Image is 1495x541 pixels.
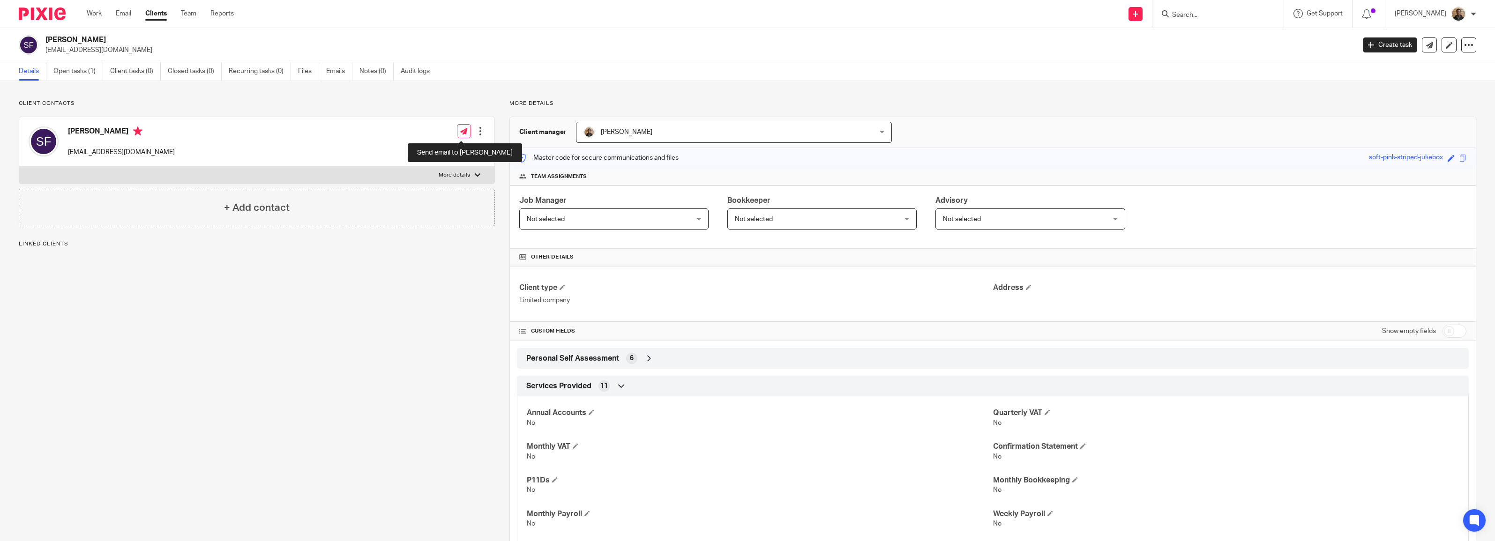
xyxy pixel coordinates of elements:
[19,240,495,248] p: Linked clients
[630,354,634,363] span: 6
[439,171,470,179] p: More details
[527,453,535,460] span: No
[45,45,1349,55] p: [EMAIL_ADDRESS][DOMAIN_NAME]
[19,35,38,55] img: svg%3E
[1307,10,1343,17] span: Get Support
[993,475,1459,485] h4: Monthly Bookkeeping
[527,520,535,527] span: No
[401,62,437,81] a: Audit logs
[110,62,161,81] a: Client tasks (0)
[68,126,175,138] h4: [PERSON_NAME]
[526,381,591,391] span: Services Provided
[210,9,234,18] a: Reports
[527,408,993,418] h4: Annual Accounts
[1363,37,1417,52] a: Create task
[45,35,1088,45] h2: [PERSON_NAME]
[993,509,1459,519] h4: Weekly Payroll
[526,354,619,363] span: Personal Self Assessment
[326,62,352,81] a: Emails
[993,453,1002,460] span: No
[527,509,993,519] h4: Monthly Payroll
[993,420,1002,426] span: No
[993,487,1002,493] span: No
[1382,326,1436,336] label: Show empty fields
[1171,11,1256,20] input: Search
[68,148,175,157] p: [EMAIL_ADDRESS][DOMAIN_NAME]
[519,327,993,335] h4: CUSTOM FIELDS
[509,100,1476,107] p: More details
[519,127,567,137] h3: Client manager
[29,126,59,156] img: svg%3E
[527,442,993,452] h4: Monthly VAT
[735,216,773,222] span: Not selected
[583,126,595,138] img: WhatsApp%20Image%202025-04-23%20.jpg
[145,9,167,18] a: Clients
[531,253,574,261] span: Other details
[727,197,770,204] span: Bookkeeper
[19,7,66,20] img: Pixie
[601,129,652,135] span: [PERSON_NAME]
[527,475,993,485] h4: P11Ds
[1451,7,1466,22] img: WhatsApp%20Image%202025-04-23%20.jpg
[519,296,993,305] p: Limited company
[993,408,1459,418] h4: Quarterly VAT
[527,420,535,426] span: No
[519,197,567,204] span: Job Manager
[993,442,1459,452] h4: Confirmation Statement
[1369,153,1443,163] div: soft-pink-striped-jukebox
[224,200,290,215] h4: + Add contact
[298,62,319,81] a: Files
[993,520,1002,527] span: No
[935,197,968,204] span: Advisory
[519,283,993,293] h4: Client type
[116,9,131,18] a: Email
[527,216,565,222] span: Not selected
[53,62,103,81] a: Open tasks (1)
[87,9,102,18] a: Work
[133,126,142,136] i: Primary
[19,62,46,81] a: Details
[181,9,196,18] a: Team
[168,62,222,81] a: Closed tasks (0)
[527,487,535,493] span: No
[19,100,495,107] p: Client contacts
[359,62,394,81] a: Notes (0)
[229,62,291,81] a: Recurring tasks (0)
[943,216,981,222] span: Not selected
[517,153,679,163] p: Master code for secure communications and files
[1395,9,1446,18] p: [PERSON_NAME]
[993,283,1466,293] h4: Address
[531,173,587,180] span: Team assignments
[600,381,608,391] span: 11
